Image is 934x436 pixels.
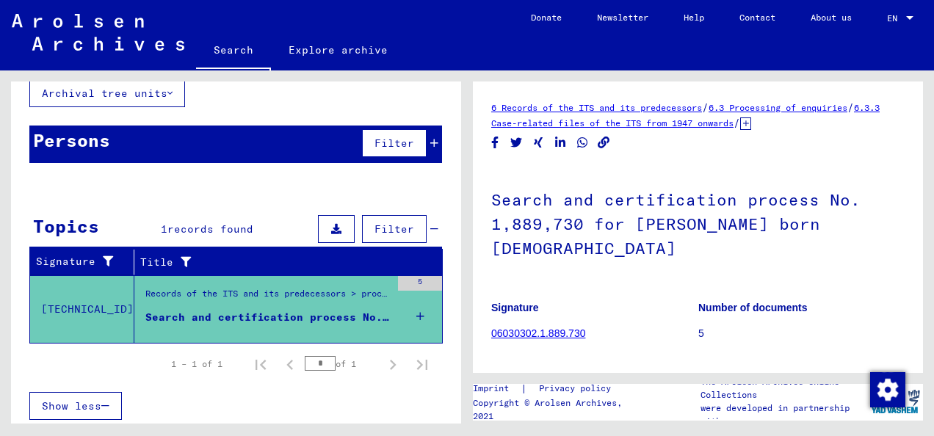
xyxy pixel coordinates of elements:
div: 1 – 1 of 1 [171,357,222,371]
button: Share on Xing [531,134,546,152]
span: 1 [161,222,167,236]
button: Previous page [275,349,305,379]
div: Search and certification process No. 1,889,730 for [PERSON_NAME] born [DEMOGRAPHIC_DATA] [145,310,391,325]
div: Persons [33,127,110,153]
div: Records of the ITS and its predecessors > processing of enquiries > case-related files of the ITS... [145,287,391,308]
span: / [702,101,709,114]
a: 6 Records of the ITS and its predecessors [491,102,702,113]
font: Title [140,255,173,270]
div: 5 [398,276,442,291]
button: Last page [408,349,437,379]
td: [TECHNICAL_ID] [30,275,134,343]
button: Filter [362,129,427,157]
span: Show less [42,399,101,413]
a: Privacy policy [527,381,629,396]
div: Signature [36,250,137,274]
a: Imprint [473,381,521,396]
button: Share on Facebook [488,134,503,152]
div: Title [140,250,428,274]
button: First page [246,349,275,379]
a: 06030302.1.889.730 [491,327,585,339]
span: / [734,116,740,129]
button: Filter [362,215,427,243]
font: | [521,381,527,396]
span: Filter [374,222,414,236]
button: Archival tree units [29,79,185,107]
img: yv_logo.png [868,383,923,420]
a: Explore archive [271,32,405,68]
b: Number of documents [698,302,808,313]
font: Archival tree units [42,87,167,100]
span: records found [167,222,253,236]
p: The Arolsen Archives Online Collections [700,375,866,402]
div: Topics [33,213,99,239]
button: Share on LinkedIn [553,134,568,152]
p: Copyright © Arolsen Archives, 2021 [473,396,641,423]
font: of 1 [336,358,356,369]
button: Share on WhatsApp [575,134,590,152]
a: Search [196,32,271,70]
button: Share on Twitter [509,134,524,152]
p: 5 [698,326,905,341]
h1: Search and certification process No. 1,889,730 for [PERSON_NAME] born [DEMOGRAPHIC_DATA] [491,166,905,279]
a: 6.3 Processing of enquiries [709,102,847,113]
button: Copy link [596,134,612,152]
button: Show less [29,392,122,420]
img: Change consent [870,372,905,407]
b: Signature [491,302,539,313]
div: Change consent [869,371,905,407]
p: were developed in partnership with [700,402,866,428]
button: Next page [378,349,408,379]
span: Filter [374,137,414,150]
span: / [847,101,854,114]
img: Arolsen_neg.svg [12,14,184,51]
font: Signature [36,254,95,269]
span: EN [887,13,903,23]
